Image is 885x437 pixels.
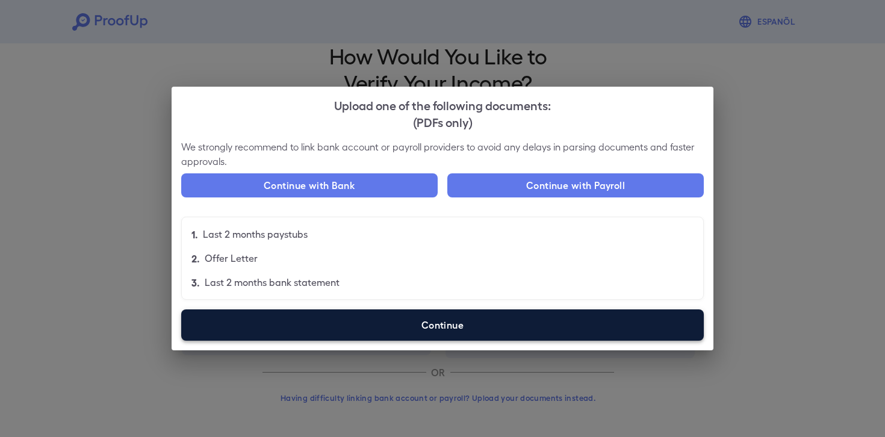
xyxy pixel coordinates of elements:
p: Last 2 months paystubs [203,227,308,241]
p: Last 2 months bank statement [205,275,340,290]
p: Offer Letter [205,251,258,265]
label: Continue [181,309,704,341]
h2: Upload one of the following documents: [172,87,713,140]
button: Continue with Payroll [447,173,704,197]
p: 2. [191,251,200,265]
p: 1. [191,227,198,241]
p: We strongly recommend to link bank account or payroll providers to avoid any delays in parsing do... [181,140,704,169]
button: Continue with Bank [181,173,438,197]
p: 3. [191,275,200,290]
div: (PDFs only) [181,113,704,130]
